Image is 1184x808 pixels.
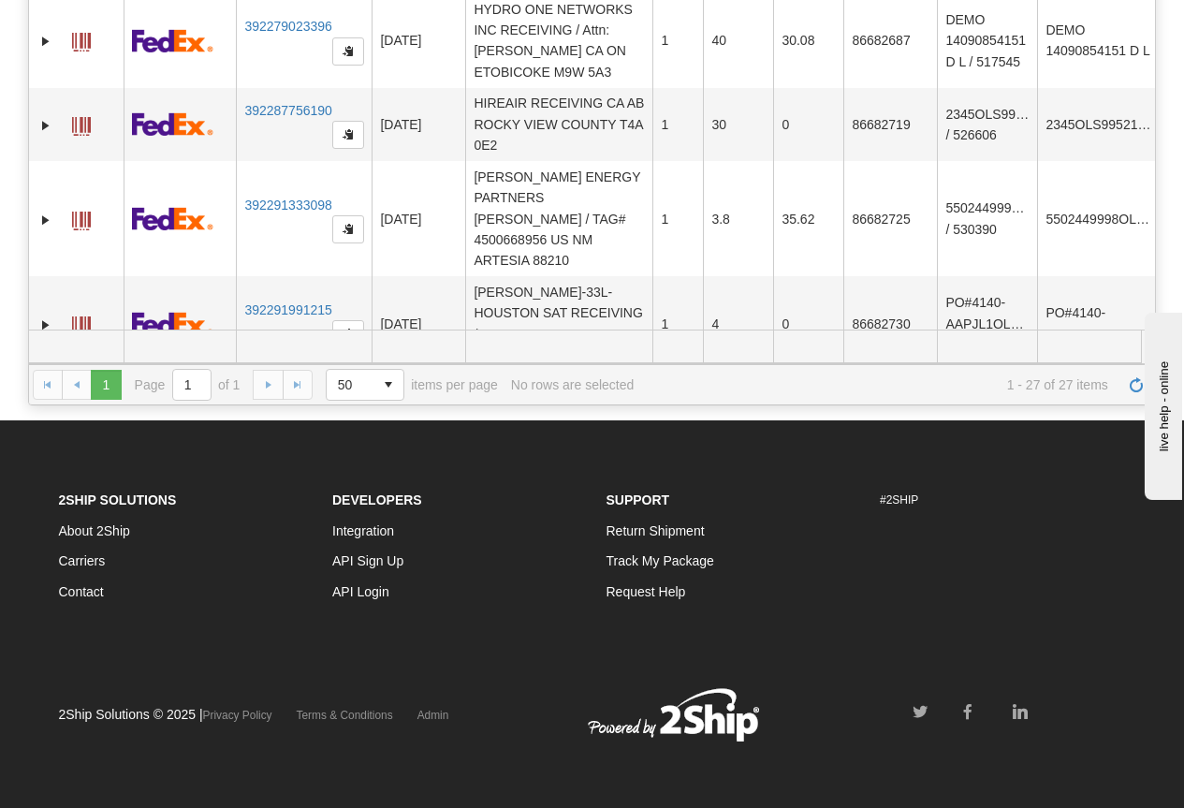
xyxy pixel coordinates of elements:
a: API Login [332,584,389,599]
td: 0 [773,88,843,161]
span: select [373,370,403,400]
a: Track My Package [607,553,714,568]
td: [PERSON_NAME]-33L-HOUSTON SAT RECEIVING / PO# 4140-AAPJL1 [GEOGRAPHIC_DATA] [465,276,652,371]
strong: Developers [332,492,422,507]
img: 2 - FedEx Express® [132,29,213,52]
td: 0 [773,276,843,371]
input: Page 1 [173,370,211,400]
td: 5502449998OLS9952354 [1037,161,1162,276]
a: Label [72,203,91,233]
td: 86682730 [843,276,937,371]
td: 86682719 [843,88,937,161]
span: Page of 1 [135,369,241,401]
iframe: chat widget [1141,308,1182,499]
span: Page sizes drop down [326,369,404,401]
a: Expand [37,316,55,334]
td: [DATE] [372,276,465,371]
a: 392291991215 [244,302,331,317]
a: 392287756190 [244,103,331,118]
a: Admin [417,709,449,722]
span: Page 1 [91,370,121,400]
a: 392291333098 [244,198,331,213]
td: PO#4140-AAPJL1OLS995 / 531698 [937,276,1037,371]
span: 2Ship Solutions © 2025 | [59,707,272,722]
span: 1 - 27 of 27 items [647,377,1108,392]
button: Copy to clipboard [332,37,364,66]
img: 2 - FedEx Express® [132,207,213,230]
div: live help - online [14,16,173,30]
button: Copy to clipboard [332,121,364,149]
button: Copy to clipboard [332,215,364,243]
span: items per page [326,369,498,401]
td: 1 [652,88,703,161]
td: 3.8 [703,161,773,276]
a: Carriers [59,553,106,568]
a: Expand [37,32,55,51]
strong: 2Ship Solutions [59,492,177,507]
a: Label [72,308,91,338]
a: Label [72,109,91,139]
a: Label [72,24,91,54]
a: Privacy Policy [203,709,272,722]
span: 50 [338,375,362,394]
a: API Sign Up [332,553,403,568]
td: 35.62 [773,161,843,276]
td: 30 [703,88,773,161]
a: Expand [37,211,55,229]
a: Expand [37,116,55,135]
a: Request Help [607,584,686,599]
td: 86682725 [843,161,937,276]
td: PO#4140-AAPJL1OLS995 [1037,276,1162,371]
td: 5502449998OLS9952354 / 530390 [937,161,1037,276]
td: [DATE] [372,161,465,276]
a: Return Shipment [607,523,705,538]
a: About 2Ship [59,523,130,538]
button: Copy to clipboard [332,320,364,348]
td: [DATE] [372,88,465,161]
a: Contact [59,584,104,599]
a: Terms & Conditions [297,709,393,722]
td: 1 [652,161,703,276]
a: Refresh [1121,370,1151,400]
td: 1 [652,276,703,371]
strong: Support [607,492,670,507]
td: 2345OLS99521762 / 526606 [937,88,1037,161]
td: 4 [703,276,773,371]
img: 2 - FedEx Express® [132,312,213,335]
a: 392279023396 [244,19,331,34]
td: HIREAIR RECEIVING CA AB ROCKY VIEW COUNTY T4A 0E2 [465,88,652,161]
div: No rows are selected [511,377,635,392]
img: 2 - FedEx Express® [132,112,213,136]
h6: #2SHIP [880,494,1126,507]
td: 2345OLS99521762 [1037,88,1162,161]
td: [PERSON_NAME] ENERGY PARTNERS [PERSON_NAME] / TAG# 4500668956 US NM ARTESIA 88210 [465,161,652,276]
a: Integration [332,523,394,538]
